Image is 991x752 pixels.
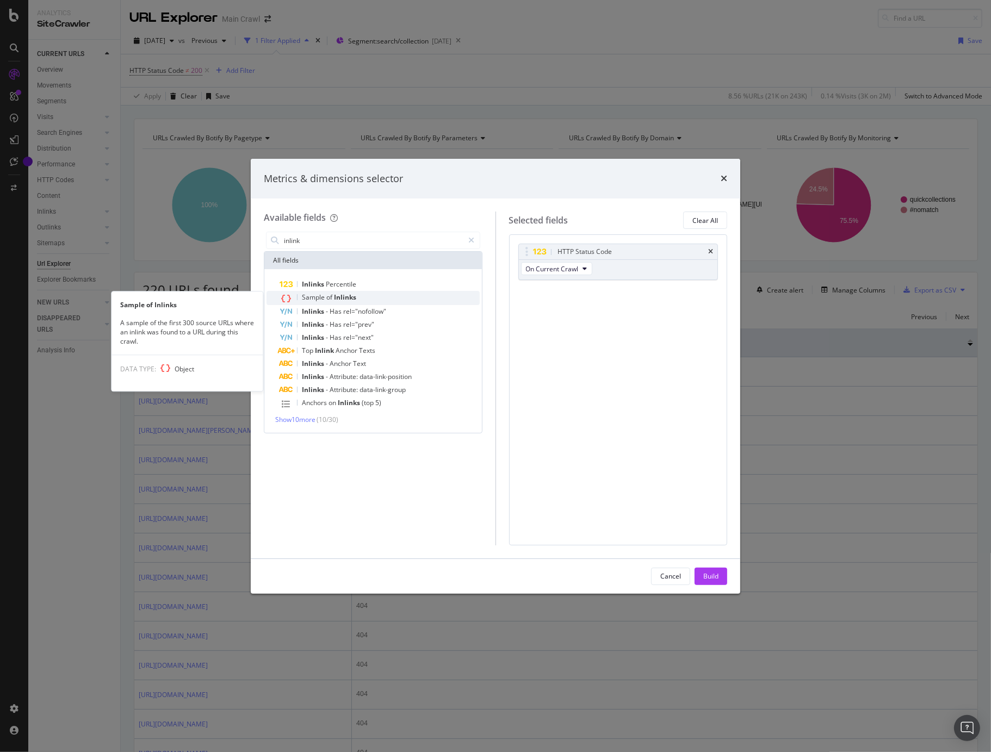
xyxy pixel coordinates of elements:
[326,372,330,381] span: -
[264,252,482,269] div: All fields
[695,568,727,585] button: Build
[326,279,356,289] span: Percentile
[251,159,740,594] div: modal
[362,398,375,407] span: (top
[703,571,719,581] div: Build
[721,172,727,186] div: times
[660,571,681,581] div: Cancel
[315,346,336,355] span: Inlink
[330,333,343,342] span: Has
[343,333,374,342] span: rel="next"
[338,398,362,407] span: Inlinks
[330,359,353,368] span: Anchor
[326,333,330,342] span: -
[275,415,315,424] span: Show 10 more
[329,398,338,407] span: on
[264,212,326,223] div: Available fields
[558,246,612,257] div: HTTP Status Code
[359,346,375,355] span: Texts
[526,264,579,274] span: On Current Crawl
[509,214,568,227] div: Selected fields
[326,385,330,394] span: -
[283,232,464,248] input: Search by field name
[375,398,381,407] span: 5)
[651,568,690,585] button: Cancel
[302,372,326,381] span: Inlinks
[264,172,403,186] div: Metrics & dimensions selector
[326,359,330,368] span: -
[330,385,360,394] span: Attribute:
[343,320,374,329] span: rel="prev"
[708,248,713,255] div: times
[302,307,326,316] span: Inlinks
[317,415,338,424] span: ( 10 / 30 )
[518,244,719,280] div: HTTP Status CodetimesOn Current Crawl
[326,307,330,316] span: -
[336,346,359,355] span: Anchor
[112,300,263,309] div: Sample of Inlinks
[360,385,406,394] span: data-link-group
[326,293,334,302] span: of
[302,398,329,407] span: Anchors
[302,385,326,394] span: Inlinks
[330,307,343,316] span: Has
[302,333,326,342] span: Inlinks
[330,320,343,329] span: Has
[360,372,412,381] span: data-link-position
[334,293,356,302] span: Inlinks
[326,320,330,329] span: -
[343,307,386,316] span: rel="nofollow"
[112,318,263,346] div: A sample of the first 300 source URLs where an inlink was found to a URL during this crawl.
[302,320,326,329] span: Inlinks
[521,262,592,275] button: On Current Crawl
[683,212,727,229] button: Clear All
[302,359,326,368] span: Inlinks
[330,372,360,381] span: Attribute:
[692,216,718,225] div: Clear All
[302,346,315,355] span: Top
[954,715,980,741] div: Open Intercom Messenger
[353,359,366,368] span: Text
[302,279,326,289] span: Inlinks
[302,293,326,302] span: Sample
